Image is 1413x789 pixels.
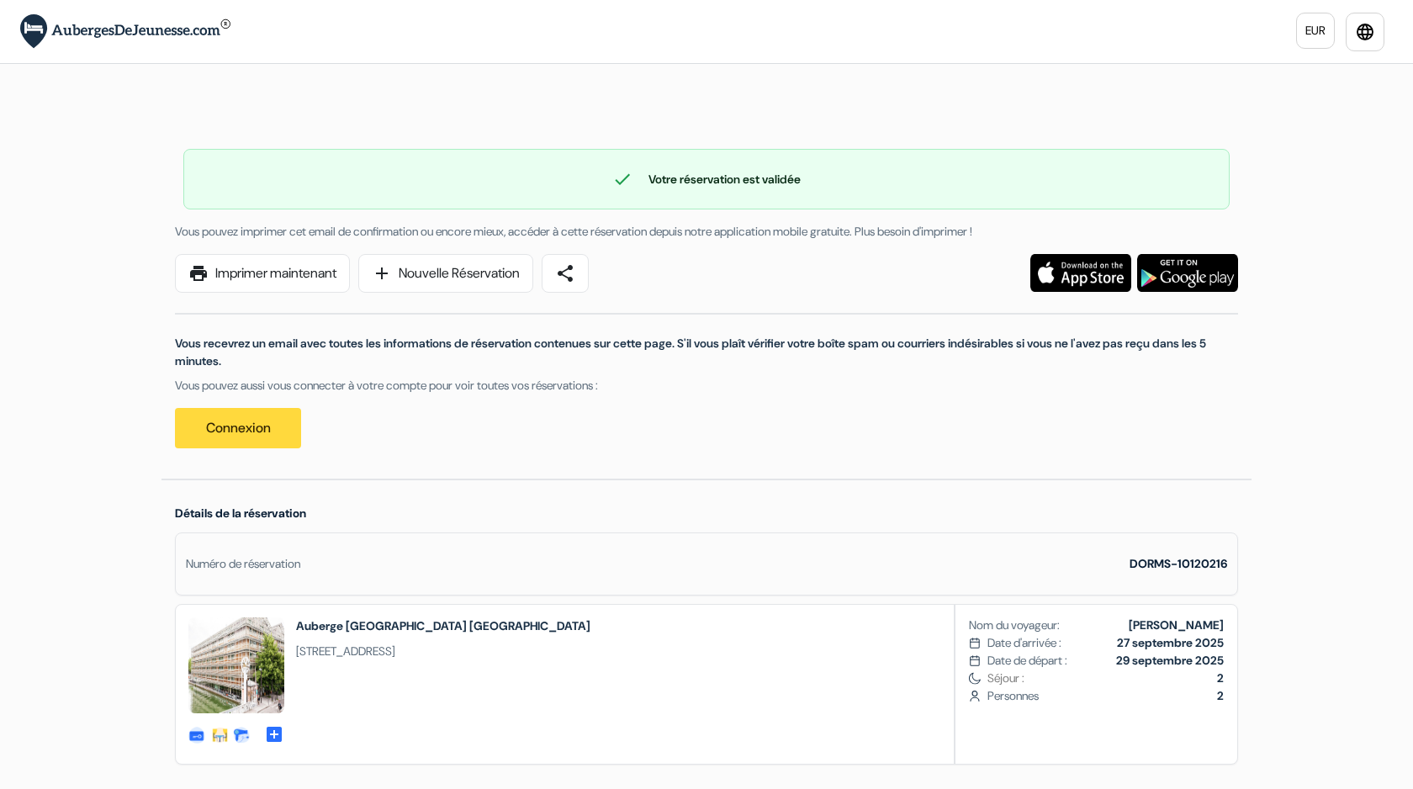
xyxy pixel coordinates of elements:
b: 2 [1217,688,1224,703]
h2: Auberge [GEOGRAPHIC_DATA] [GEOGRAPHIC_DATA] [296,617,590,634]
span: add [372,263,392,283]
p: Vous pouvez aussi vous connecter à votre compte pour voir toutes vos réservations : [175,377,1238,394]
span: print [188,263,209,283]
b: 27 septembre 2025 [1117,635,1224,650]
a: share [542,254,589,293]
div: Numéro de réservation [186,555,300,573]
b: 29 septembre 2025 [1116,653,1224,668]
span: Date de départ : [987,652,1067,670]
span: Détails de la réservation [175,506,306,521]
img: hostel_view_8081714993459894334.jpg [188,617,284,713]
span: check [612,169,632,189]
a: add_box [264,723,284,741]
img: AubergesDeJeunesse.com [20,14,230,49]
span: Séjour : [987,670,1224,687]
img: Téléchargez l'application gratuite [1137,254,1238,292]
i: language [1355,22,1375,42]
a: addNouvelle Réservation [358,254,533,293]
span: Date d'arrivée : [987,634,1061,652]
div: Votre réservation est validée [184,169,1229,189]
span: Vous pouvez imprimer cet email de confirmation ou encore mieux, accéder à cette réservation depui... [175,224,972,239]
span: Nom du voyageur: [969,617,1060,634]
span: [STREET_ADDRESS] [296,643,590,660]
a: Connexion [175,408,301,448]
b: 2 [1217,670,1224,686]
span: share [555,263,575,283]
img: Téléchargez l'application gratuite [1030,254,1131,292]
a: printImprimer maintenant [175,254,350,293]
span: Personnes [987,687,1224,705]
strong: DORMS-10120216 [1130,556,1227,571]
b: [PERSON_NAME] [1129,617,1224,633]
a: EUR [1296,13,1335,49]
a: language [1346,13,1384,51]
p: Vous recevrez un email avec toutes les informations de réservation contenues sur cette page. S'il... [175,335,1238,370]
